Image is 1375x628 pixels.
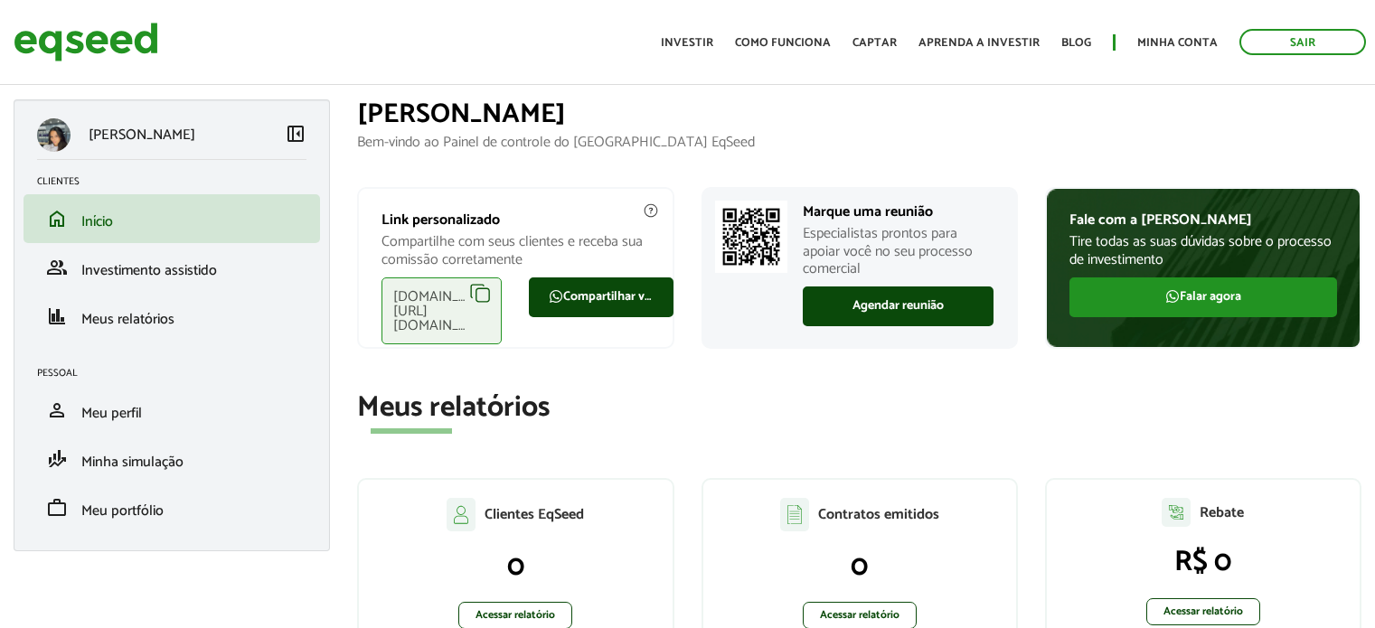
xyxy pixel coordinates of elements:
[643,202,659,219] img: agent-meulink-info2.svg
[285,123,306,145] span: left_panel_close
[357,134,1361,151] p: Bem-vindo ao Painel de controle do [GEOGRAPHIC_DATA] EqSeed
[24,435,320,483] li: Minha simulação
[81,401,142,426] span: Meu perfil
[661,37,713,49] a: Investir
[1162,498,1191,527] img: agent-relatorio.svg
[37,257,306,278] a: groupInvestimento assistido
[852,37,897,49] a: Captar
[14,18,158,66] img: EqSeed
[818,506,939,523] p: Contratos emitidos
[37,448,306,470] a: finance_modeMinha simulação
[81,499,164,523] span: Meu portfólio
[37,305,306,327] a: financeMeus relatórios
[37,497,306,519] a: workMeu portfólio
[381,277,502,344] div: [DOMAIN_NAME][URL][DOMAIN_NAME]
[357,392,1361,424] h2: Meus relatórios
[81,258,217,283] span: Investimento assistido
[37,368,320,379] h2: Pessoal
[285,123,306,148] a: Colapsar menu
[357,99,1361,129] h1: [PERSON_NAME]
[81,450,184,474] span: Minha simulação
[803,203,994,220] p: Marque uma reunião
[529,277,673,317] a: Compartilhar via WhatsApp
[377,549,654,584] p: 0
[1165,289,1180,304] img: FaWhatsapp.svg
[1137,37,1218,49] a: Minha conta
[46,208,68,230] span: home
[89,127,195,144] p: [PERSON_NAME]
[81,307,174,332] span: Meus relatórios
[1200,504,1244,521] p: Rebate
[1065,545,1342,579] p: R$ 0
[24,194,320,243] li: Início
[735,37,831,49] a: Como funciona
[24,292,320,341] li: Meus relatórios
[24,243,320,292] li: Investimento assistido
[24,483,320,532] li: Meu portfólio
[381,211,649,229] p: Link personalizado
[721,549,998,584] p: 0
[46,497,68,519] span: work
[803,286,994,326] a: Agendar reunião
[1069,277,1337,317] a: Falar agora
[46,399,68,421] span: person
[24,386,320,435] li: Meu perfil
[1069,233,1337,267] p: Tire todas as suas dúvidas sobre o processo de investimento
[46,448,68,470] span: finance_mode
[1061,37,1091,49] a: Blog
[381,233,649,267] p: Compartilhe com seus clientes e receba sua comissão corretamente
[918,37,1040,49] a: Aprenda a investir
[1146,598,1260,625] a: Acessar relatório
[803,225,994,277] p: Especialistas prontos para apoiar você no seu processo comercial
[46,257,68,278] span: group
[780,498,809,531] img: agent-contratos.svg
[715,201,787,273] img: Marcar reunião com consultor
[485,506,584,523] p: Clientes EqSeed
[37,176,320,187] h2: Clientes
[81,210,113,234] span: Início
[1239,29,1366,55] a: Sair
[447,498,476,530] img: agent-clientes.svg
[37,399,306,421] a: personMeu perfil
[1069,211,1337,229] p: Fale com a [PERSON_NAME]
[549,289,563,304] img: FaWhatsapp.svg
[37,208,306,230] a: homeInício
[46,305,68,327] span: finance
